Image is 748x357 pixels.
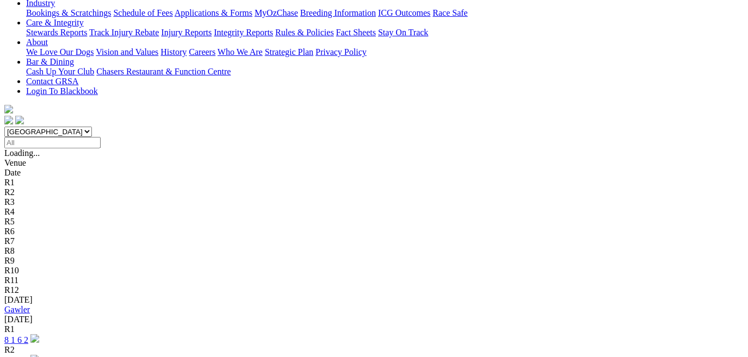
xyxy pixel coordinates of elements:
a: ICG Outcomes [378,8,430,17]
div: R7 [4,236,744,246]
div: R9 [4,256,744,266]
img: facebook.svg [4,116,13,124]
a: Stay On Track [378,28,428,37]
img: play-circle.svg [30,334,39,343]
a: Stewards Reports [26,28,87,37]
a: Strategic Plan [265,47,313,57]
div: R1 [4,178,744,187]
div: R12 [4,285,744,295]
div: R2 [4,187,744,197]
a: Gawler [4,305,30,314]
div: Bar & Dining [26,67,744,77]
div: R2 [4,345,744,355]
a: Cash Up Your Club [26,67,94,76]
a: Track Injury Rebate [89,28,159,37]
img: logo-grsa-white.png [4,105,13,114]
a: Bookings & Scratchings [26,8,111,17]
div: [DATE] [4,315,744,324]
a: We Love Our Dogs [26,47,94,57]
div: R10 [4,266,744,275]
a: Login To Blackbook [26,86,98,96]
div: R11 [4,275,744,285]
a: Chasers Restaurant & Function Centre [96,67,231,76]
div: R8 [4,246,744,256]
a: History [160,47,187,57]
img: twitter.svg [15,116,24,124]
div: Industry [26,8,744,18]
a: 8 1 6 2 [4,335,28,345]
div: R4 [4,207,744,217]
div: Date [4,168,744,178]
div: R1 [4,324,744,334]
div: Care & Integrity [26,28,744,37]
input: Select date [4,137,101,148]
a: MyOzChase [255,8,298,17]
div: R6 [4,227,744,236]
a: Injury Reports [161,28,212,37]
a: Careers [189,47,215,57]
a: Race Safe [432,8,467,17]
div: Venue [4,158,744,168]
a: Schedule of Fees [113,8,172,17]
div: R3 [4,197,744,207]
a: Privacy Policy [316,47,367,57]
a: Breeding Information [300,8,376,17]
a: Rules & Policies [275,28,334,37]
a: About [26,37,48,47]
a: Vision and Values [96,47,158,57]
a: Who We Are [218,47,263,57]
div: R5 [4,217,744,227]
div: [DATE] [4,295,744,305]
a: Fact Sheets [336,28,376,37]
a: Bar & Dining [26,57,74,66]
div: About [26,47,744,57]
a: Contact GRSA [26,77,78,86]
a: Care & Integrity [26,18,84,27]
a: Integrity Reports [214,28,273,37]
span: Loading... [4,148,40,158]
a: Applications & Forms [175,8,252,17]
